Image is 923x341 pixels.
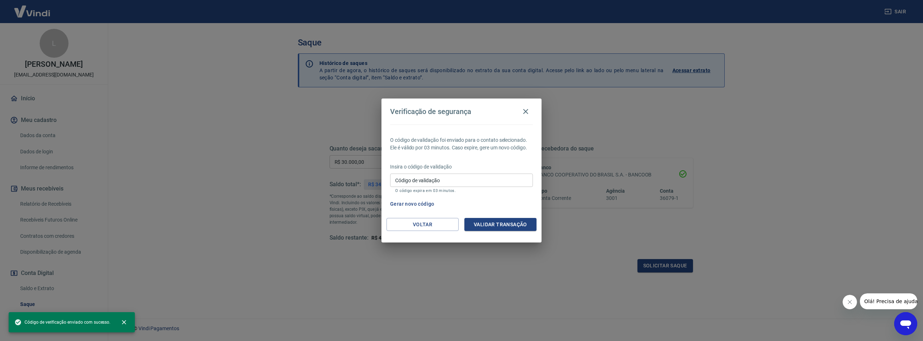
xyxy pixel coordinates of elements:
[860,293,917,309] iframe: Mensagem da empresa
[387,197,437,211] button: Gerar novo código
[390,136,533,152] p: O código de validação foi enviado para o contato selecionado. Ele é válido por 03 minutos. Caso e...
[387,218,459,231] button: Voltar
[116,314,132,330] button: close
[390,107,471,116] h4: Verificação de segurança
[390,163,533,171] p: Insira o código de validação
[14,319,110,326] span: Código de verificação enviado com sucesso.
[464,218,536,231] button: Validar transação
[894,312,917,335] iframe: Botão para abrir a janela de mensagens
[4,5,61,11] span: Olá! Precisa de ajuda?
[843,295,857,309] iframe: Fechar mensagem
[395,188,528,193] p: O código expira em 03 minutos.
